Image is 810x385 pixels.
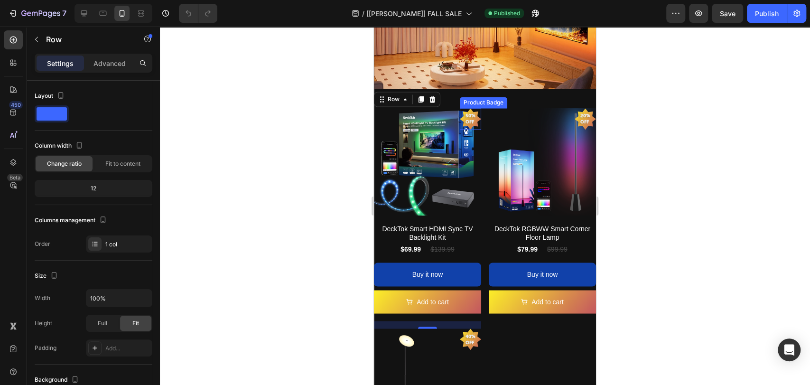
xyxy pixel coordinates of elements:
input: Auto [86,290,152,307]
div: 12 [37,182,150,195]
div: Undo/Redo [179,4,217,23]
div: Columns management [35,214,109,227]
button: 7 [4,4,71,23]
span: Change ratio [47,160,82,168]
div: Beta [7,174,23,181]
div: Height [35,319,52,328]
div: Width [35,294,50,302]
span: [[PERSON_NAME]] FALL SALE [366,9,462,19]
div: Order [35,240,50,248]
div: Column width [35,140,85,152]
iframe: To enrich screen reader interactions, please activate Accessibility in Grammarly extension settings [374,27,596,385]
p: Row [46,34,127,45]
span: Published [494,9,520,18]
div: Add... [105,344,150,353]
span: / [362,9,364,19]
div: Layout [35,90,66,103]
span: Fit to content [105,160,140,168]
div: Padding [35,344,56,352]
div: Open Intercom Messenger [778,338,801,361]
span: Fit [132,319,139,328]
button: Save [712,4,743,23]
div: 450 [9,101,23,109]
div: 1 col [105,240,150,249]
p: Advanced [93,58,126,68]
p: 7 [62,8,66,19]
span: Save [720,9,736,18]
button: Publish [747,4,787,23]
div: Size [35,270,60,282]
div: Publish [755,9,779,19]
p: Settings [47,58,74,68]
span: Full [98,319,107,328]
